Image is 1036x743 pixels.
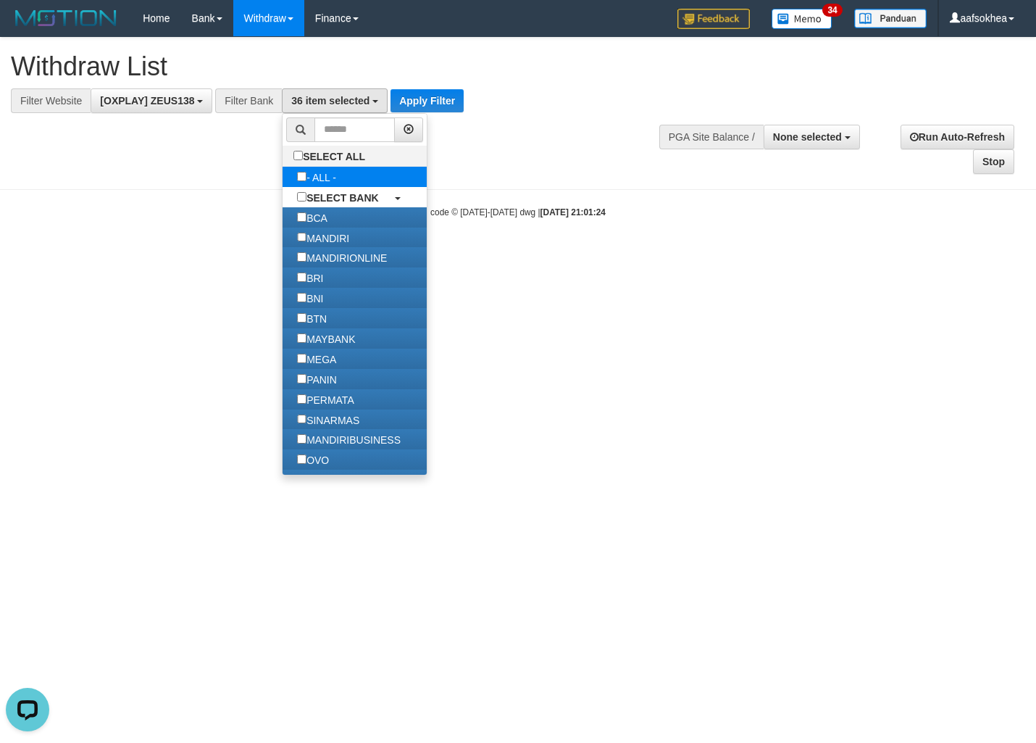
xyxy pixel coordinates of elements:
[283,410,374,430] label: SINARMAS
[283,470,356,490] label: GOPAY
[677,9,750,29] img: Feedback.jpg
[11,52,676,81] h1: Withdraw List
[283,449,343,470] label: OVO
[973,149,1014,174] a: Stop
[283,288,338,308] label: BNI
[283,267,338,288] label: BRI
[283,389,369,410] label: PERMATA
[297,172,306,181] input: - ALL -
[283,167,351,187] label: - ALL -
[659,125,764,149] div: PGA Site Balance /
[283,187,427,207] a: SELECT BANK
[390,89,464,112] button: Apply Filter
[297,212,306,222] input: BCA
[215,88,282,113] div: Filter Bank
[11,7,121,29] img: MOTION_logo.png
[297,313,306,323] input: BTN
[283,369,351,389] label: PANIN
[297,415,306,424] input: SINARMAS
[297,233,306,242] input: MANDIRI
[283,308,341,328] label: BTN
[282,88,388,113] button: 36 item selected
[100,95,194,107] span: [OXPLAY] ZEUS138
[297,354,306,363] input: MEGA
[283,328,369,349] label: MAYBANK
[283,146,380,166] label: SELECT ALL
[764,125,860,149] button: None selected
[283,207,342,228] label: BCA
[283,429,415,449] label: MANDIRIBUSINESS
[854,9,927,28] img: panduan.png
[297,293,306,302] input: BNI
[772,9,832,29] img: Button%20Memo.svg
[297,273,306,282] input: BRI
[293,151,303,160] input: SELECT ALL
[306,192,379,204] b: SELECT BANK
[901,125,1014,149] a: Run Auto-Refresh
[6,6,49,49] button: Open LiveChat chat widget
[540,207,606,217] strong: [DATE] 21:01:24
[297,454,306,464] input: OVO
[283,228,364,248] label: MANDIRI
[11,88,91,113] div: Filter Website
[822,4,842,17] span: 34
[773,131,842,143] span: None selected
[283,247,401,267] label: MANDIRIONLINE
[297,374,306,383] input: PANIN
[297,192,306,202] input: SELECT BANK
[91,88,212,113] button: [OXPLAY] ZEUS138
[297,394,306,404] input: PERMATA
[297,434,306,444] input: MANDIRIBUSINESS
[430,207,606,217] small: code © [DATE]-[DATE] dwg |
[291,95,369,107] span: 36 item selected
[283,349,351,369] label: MEGA
[297,252,306,262] input: MANDIRIONLINE
[297,333,306,343] input: MAYBANK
